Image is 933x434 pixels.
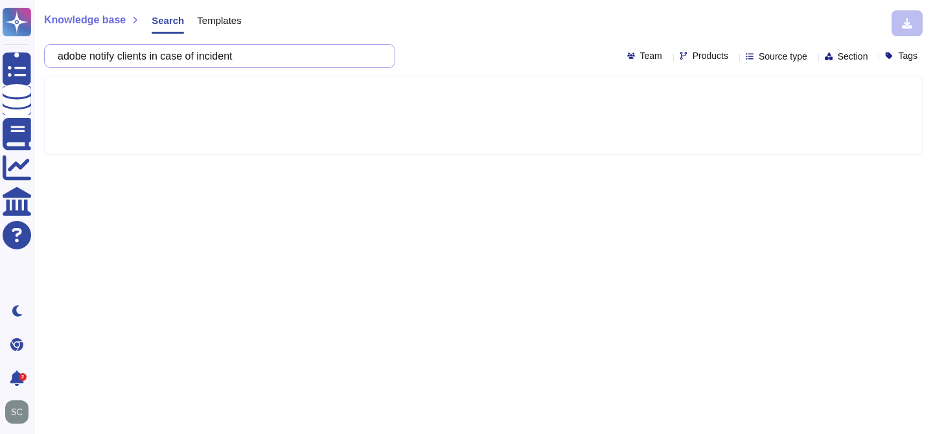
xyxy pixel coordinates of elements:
[5,400,29,424] img: user
[19,373,27,381] div: 2
[44,15,126,25] span: Knowledge base
[898,51,917,60] span: Tags
[197,16,241,25] span: Templates
[759,52,807,61] span: Source type
[3,398,38,426] button: user
[838,52,868,61] span: Section
[693,51,728,60] span: Products
[640,51,662,60] span: Team
[51,45,382,67] input: Search a question or template...
[152,16,184,25] span: Search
